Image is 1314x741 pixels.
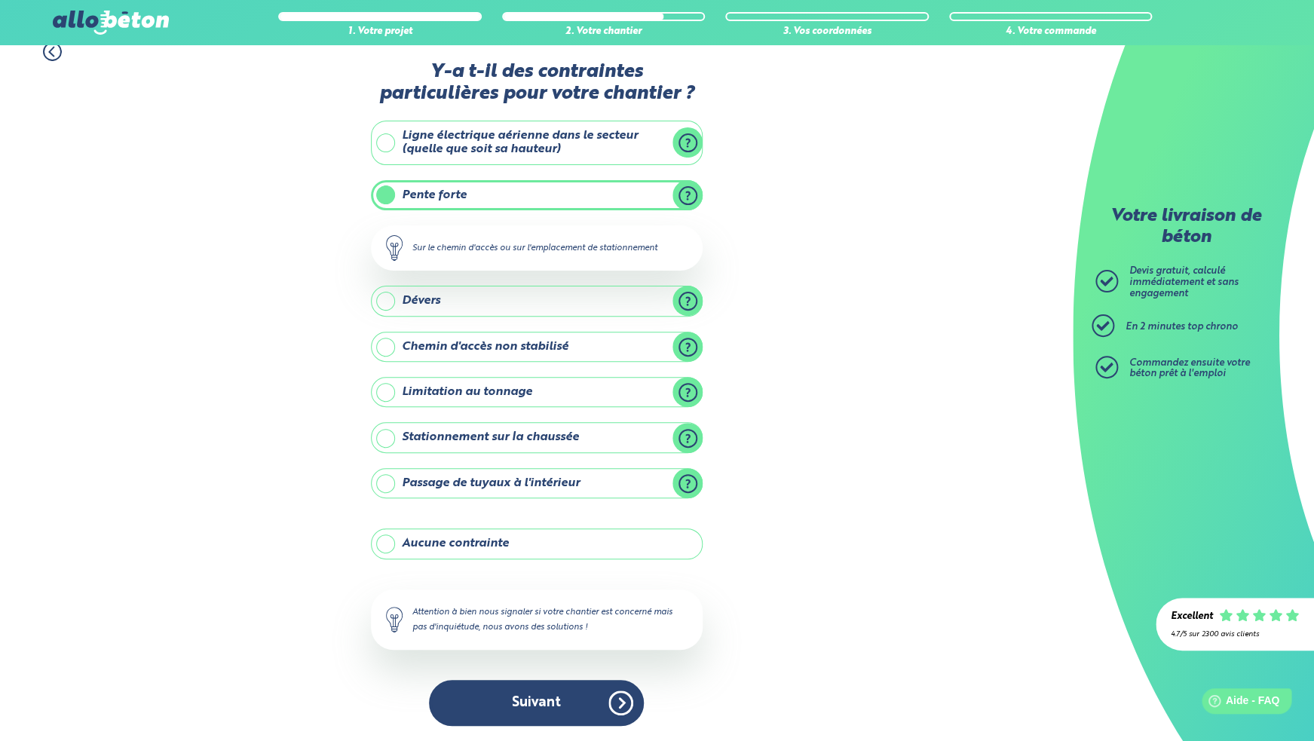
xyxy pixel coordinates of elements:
div: Excellent [1171,611,1213,623]
label: Limitation au tonnage [371,377,703,407]
div: Sur le chemin d'accès ou sur l'emplacement de stationnement [371,225,703,271]
label: Stationnement sur la chaussée [371,422,703,452]
label: Dévers [371,286,703,316]
label: Chemin d'accès non stabilisé [371,332,703,362]
span: En 2 minutes top chrono [1126,322,1238,332]
label: Pente forte [371,180,703,210]
div: 2. Votre chantier [502,26,706,38]
label: Aucune contrainte [371,528,703,559]
div: 3. Vos coordonnées [725,26,929,38]
label: Y-a t-il des contraintes particulières pour votre chantier ? [371,61,703,106]
div: 4. Votre commande [949,26,1153,38]
label: Passage de tuyaux à l'intérieur [371,468,703,498]
div: Attention à bien nous signaler si votre chantier est concerné mais pas d'inquiétude, nous avons d... [371,589,703,650]
div: 4.7/5 sur 2300 avis clients [1171,630,1299,638]
button: Suivant [429,680,644,726]
iframe: Help widget launcher [1180,682,1297,724]
div: 1. Votre projet [278,26,482,38]
span: Devis gratuit, calculé immédiatement et sans engagement [1129,266,1239,298]
label: Ligne électrique aérienne dans le secteur (quelle que soit sa hauteur) [371,121,703,165]
span: Commandez ensuite votre béton prêt à l'emploi [1129,358,1250,379]
img: allobéton [53,11,169,35]
p: Votre livraison de béton [1099,207,1273,248]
